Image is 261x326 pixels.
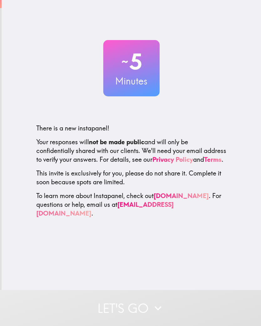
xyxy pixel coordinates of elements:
span: ~ [120,52,129,71]
h2: 5 [103,49,160,74]
a: Terms [204,155,222,163]
a: [EMAIL_ADDRESS][DOMAIN_NAME] [36,201,174,217]
a: [DOMAIN_NAME] [154,192,209,200]
p: Your responses will and will only be confidentially shared with our clients. We'll need your emai... [36,138,227,164]
p: To learn more about Instapanel, check out . For questions or help, email us at . [36,191,227,218]
h3: Minutes [103,74,160,88]
b: not be made public [89,138,144,146]
p: This invite is exclusively for you, please do not share it. Complete it soon because spots are li... [36,169,227,186]
a: Privacy Policy [152,155,193,163]
span: There is a new instapanel! [36,124,109,132]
